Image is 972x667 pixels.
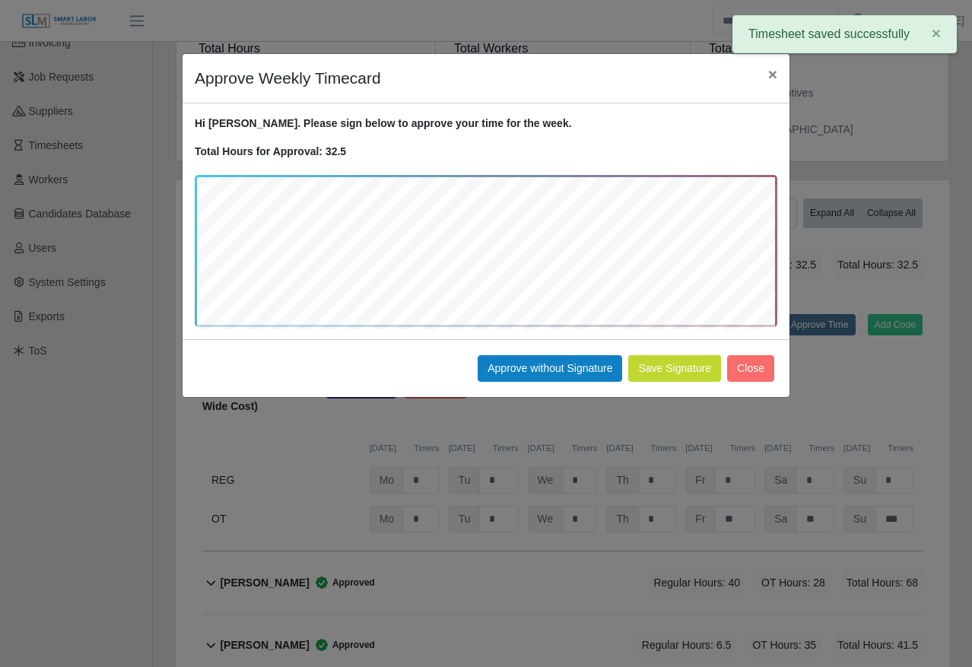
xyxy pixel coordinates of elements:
span: × [932,24,941,42]
span: × [768,65,777,83]
strong: Total Hours for Approval: 32.5 [195,145,346,157]
button: Close [756,54,789,94]
strong: Hi [PERSON_NAME]. Please sign below to approve your time for the week. [195,117,572,129]
h4: Approve Weekly Timecard [195,66,381,91]
button: Approve without Signature [478,355,622,382]
div: Timesheet saved successfully [732,15,957,53]
button: Close [727,355,774,382]
button: Save Signature [628,355,721,382]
